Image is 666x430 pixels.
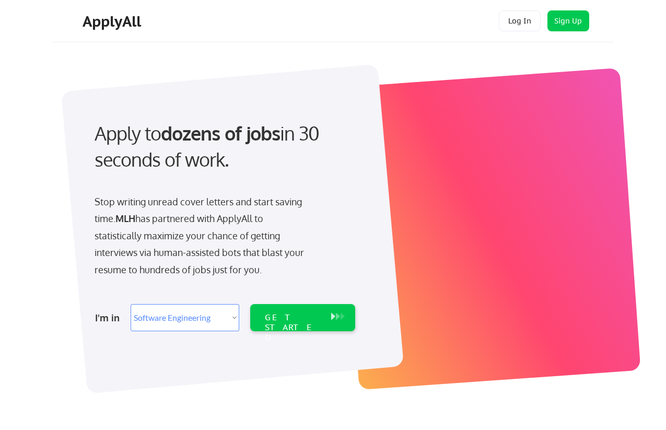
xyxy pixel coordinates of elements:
[83,13,144,30] div: ApplyAll
[499,10,541,31] button: Log In
[265,312,321,343] div: GET STARTED
[95,309,124,326] div: I'm in
[95,193,309,278] div: Stop writing unread cover letters and start saving time. has partnered with ApplyAll to statistic...
[95,120,351,173] div: Apply to in 30 seconds of work.
[547,10,589,31] button: Sign Up
[161,121,280,145] strong: dozens of jobs
[115,213,135,224] strong: MLH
